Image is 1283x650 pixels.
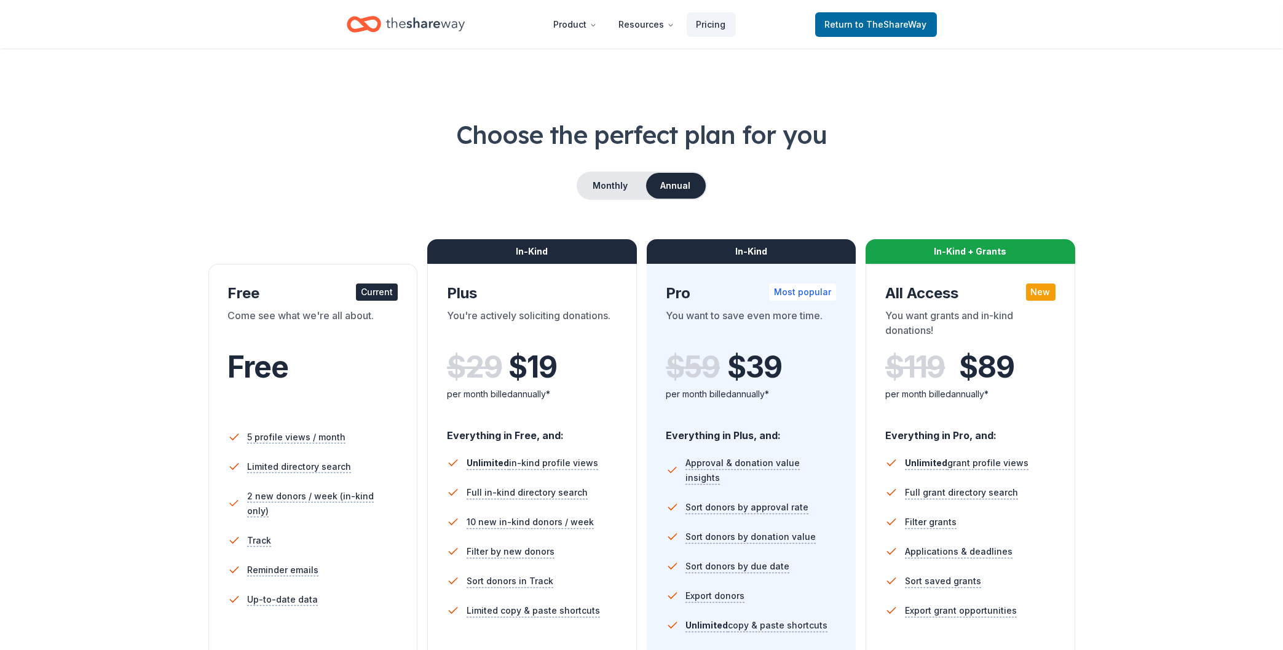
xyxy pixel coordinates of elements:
[885,418,1056,443] div: Everything in Pro, and:
[544,10,736,39] nav: Main
[578,173,644,199] button: Monthly
[248,563,319,577] span: Reminder emails
[508,350,556,384] span: $ 19
[467,458,509,468] span: Unlimited
[866,239,1075,264] div: In-Kind + Grants
[467,603,600,618] span: Limited copy & paste shortcuts
[447,283,617,303] div: Plus
[467,574,553,589] span: Sort donors in Track
[686,559,790,574] span: Sort donors by due date
[885,283,1056,303] div: All Access
[447,418,617,443] div: Everything in Free, and:
[666,308,837,343] div: You want to save even more time.
[885,387,1056,402] div: per month billed annually*
[825,17,927,32] span: Return
[248,459,352,474] span: Limited directory search
[647,239,856,264] div: In-Kind
[728,350,782,384] span: $ 39
[61,117,1222,152] h1: Choose the perfect plan for you
[959,350,1014,384] span: $ 89
[686,589,745,603] span: Export donors
[467,485,588,500] span: Full in-kind directory search
[856,19,927,30] span: to TheShareWay
[769,283,836,301] div: Most popular
[815,12,937,37] a: Returnto TheShareWay
[687,12,736,37] a: Pricing
[347,10,465,39] a: Home
[905,485,1018,500] span: Full grant directory search
[686,620,828,630] span: copy & paste shortcuts
[447,308,617,343] div: You're actively soliciting donations.
[905,603,1017,618] span: Export grant opportunities
[248,533,272,548] span: Track
[609,12,684,37] button: Resources
[885,308,1056,343] div: You want grants and in-kind donations!
[686,620,728,630] span: Unlimited
[686,500,809,515] span: Sort donors by approval rate
[666,387,837,402] div: per month billed annually*
[228,349,288,385] span: Free
[467,515,594,529] span: 10 new in-kind donors / week
[905,458,1028,468] span: grant profile views
[1026,283,1056,301] div: New
[646,173,706,199] button: Annual
[685,456,836,485] span: Approval & donation value insights
[427,239,637,264] div: In-Kind
[905,515,957,529] span: Filter grants
[905,458,947,468] span: Unlimited
[248,592,318,607] span: Up-to-date data
[356,283,398,301] div: Current
[666,418,837,443] div: Everything in Plus, and:
[666,283,837,303] div: Pro
[247,489,398,518] span: 2 new donors / week (in-kind only)
[248,430,346,445] span: 5 profile views / month
[228,308,398,343] div: Come see what we're all about.
[447,387,617,402] div: per month billed annually*
[467,458,598,468] span: in-kind profile views
[544,12,607,37] button: Product
[467,544,555,559] span: Filter by new donors
[905,574,981,589] span: Sort saved grants
[686,529,816,544] span: Sort donors by donation value
[905,544,1013,559] span: Applications & deadlines
[228,283,398,303] div: Free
